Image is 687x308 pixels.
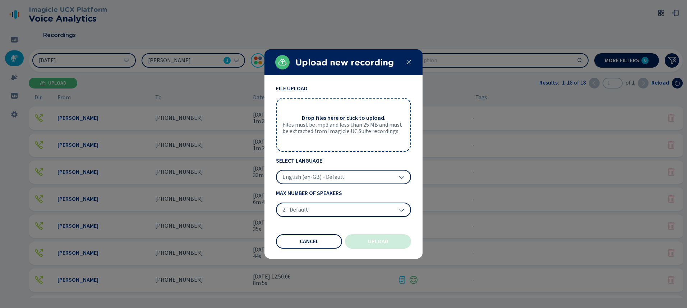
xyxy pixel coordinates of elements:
button: Cancel [276,234,342,249]
span: Drop files here or click to upload. [302,115,386,121]
svg: chevron-down [399,207,405,213]
span: Cancel [300,239,319,244]
h2: Upload new recording [295,58,400,68]
span: 2 - Default [282,206,308,213]
span: Max Number of Speakers [276,190,411,196]
button: Upload [345,234,411,249]
span: File Upload [276,85,411,92]
span: Select Language [276,158,411,164]
svg: close [406,59,412,65]
svg: chevron-down [399,174,405,180]
span: Files must be .mp3 and less than 25 MB and must be extracted from Imagicle UC Suite recordings. [282,122,405,135]
span: Upload [368,239,388,244]
span: English (en-GB) - Default [282,173,345,181]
